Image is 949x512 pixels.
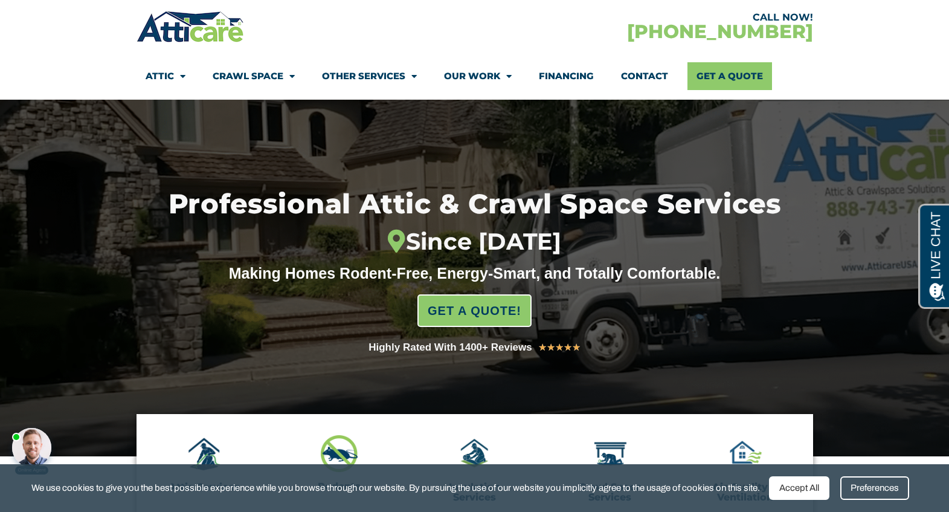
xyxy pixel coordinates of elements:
i: ★ [538,340,547,355]
div: Highly Rated With 1400+ Reviews [368,339,532,356]
a: Other Services [322,62,417,90]
i: ★ [547,340,555,355]
a: Our Work [444,62,512,90]
a: Get A Quote [687,62,772,90]
iframe: Chat Invitation [6,415,66,476]
i: ★ [572,340,581,355]
h1: Professional Attic & Crawl Space Services [105,190,844,256]
i: ★ [564,340,572,355]
div: Preferences [840,476,909,500]
div: Accept All [769,476,829,500]
i: ★ [555,340,564,355]
a: Attic [146,62,185,90]
a: Contact [621,62,668,90]
div: Making Homes Rodent-Free, Energy-Smart, and Totally Comfortable. [206,264,744,282]
div: Since [DATE] [105,228,844,256]
span: We use cookies to give you the best possible experience while you browse through our website. By ... [31,481,760,496]
a: Crawl Space [213,62,295,90]
a: GET A QUOTE! [417,294,532,327]
nav: Menu [146,62,804,90]
div: 5/5 [538,340,581,355]
a: Financing [539,62,594,90]
div: CALL NOW! [475,13,813,22]
span: Opens a chat window [30,10,97,25]
span: GET A QUOTE! [428,299,521,323]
